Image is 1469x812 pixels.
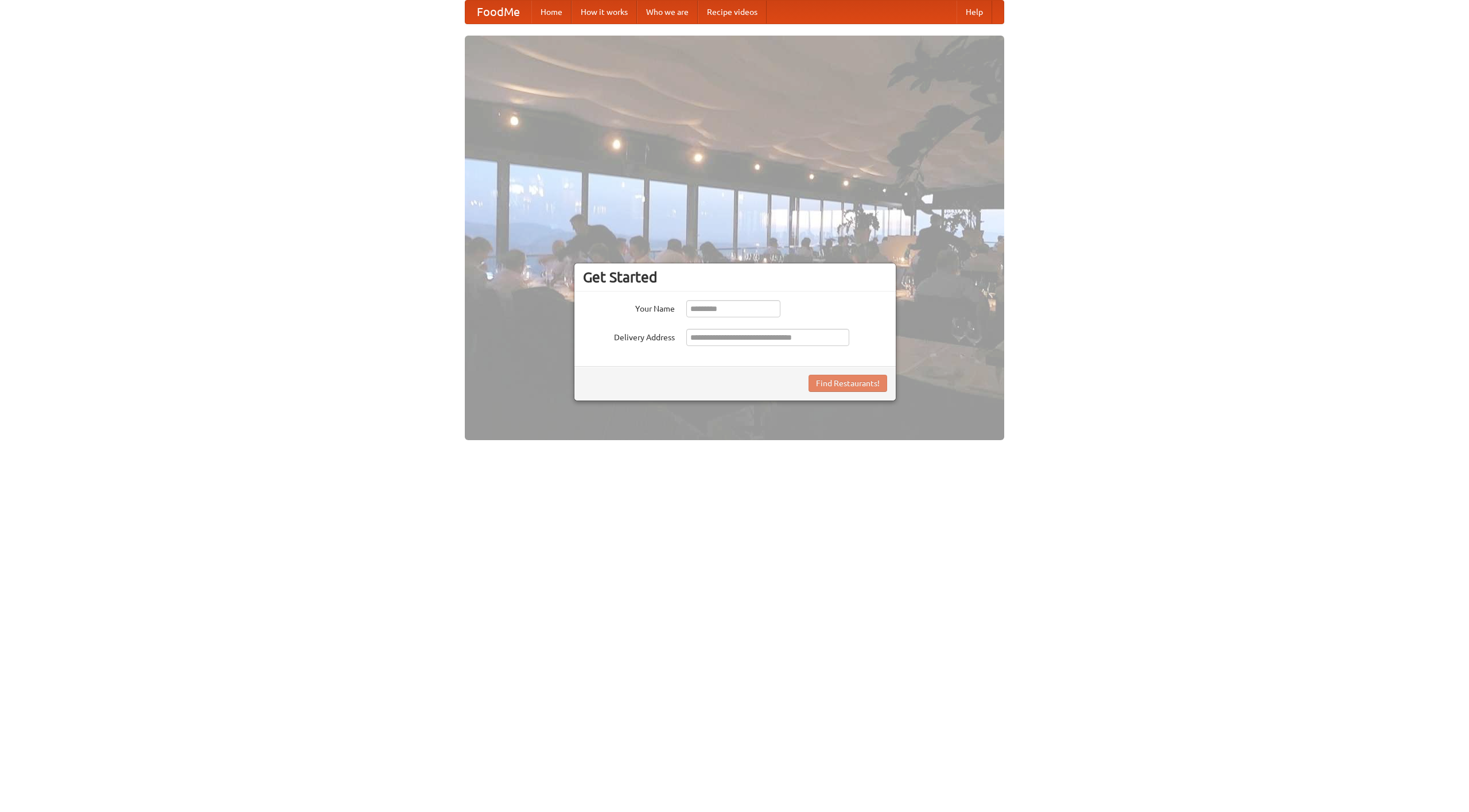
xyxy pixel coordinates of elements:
button: Find Restaurants! [809,375,887,392]
a: Who we are [637,1,698,24]
a: Home [531,1,572,24]
a: FoodMe [465,1,531,24]
a: How it works [572,1,637,24]
a: Help [957,1,992,24]
label: Your Name [583,300,675,314]
a: Recipe videos [698,1,767,24]
label: Delivery Address [583,329,675,343]
h3: Get Started [583,269,887,286]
